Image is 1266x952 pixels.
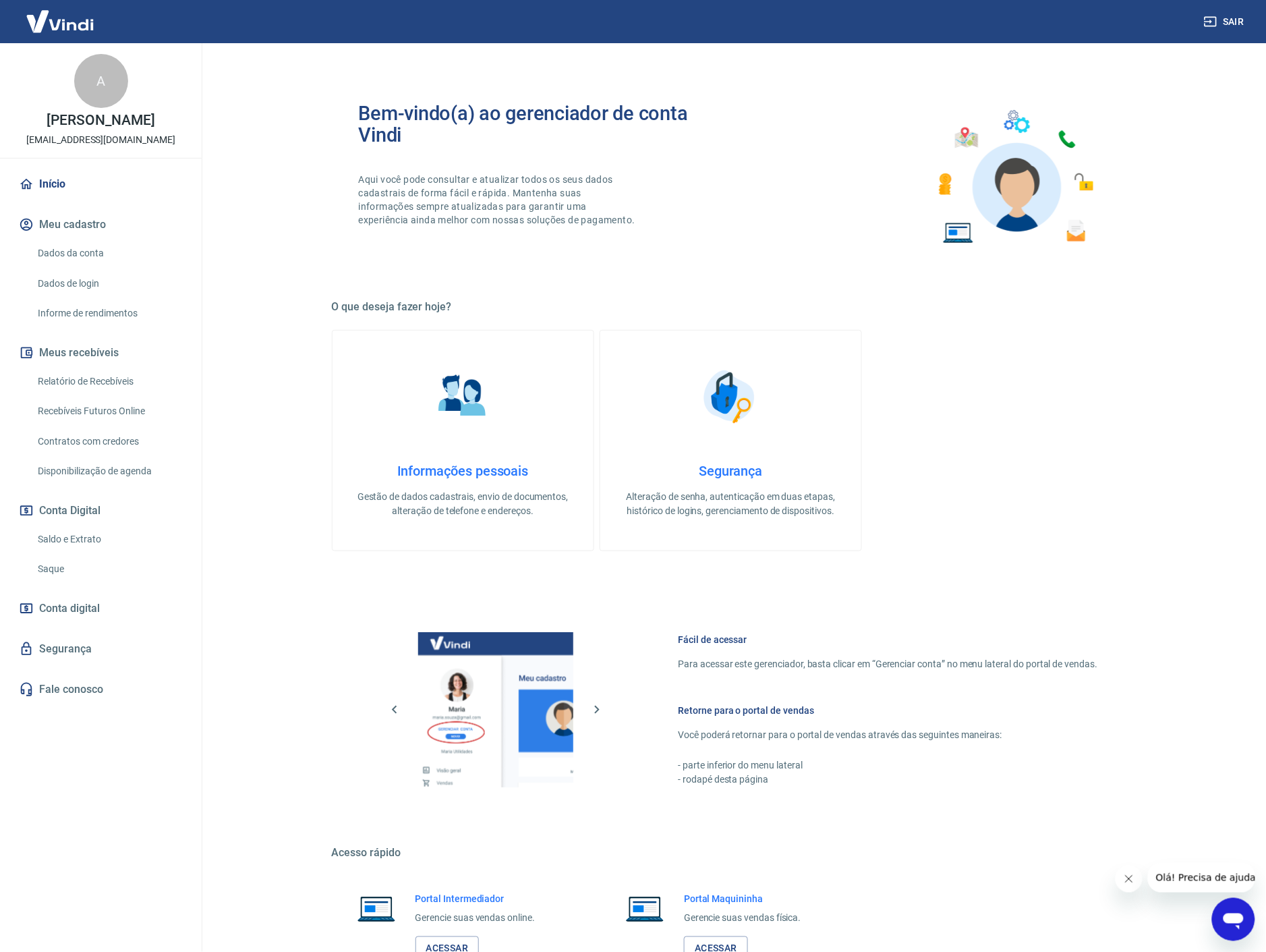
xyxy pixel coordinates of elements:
p: Alteração de senha, autenticação em duas etapas, histórico de logins, gerenciamento de dispositivos. [622,490,840,518]
a: Saque [32,555,185,583]
a: Dados da conta [32,240,185,267]
h2: Bem-vindo(a) ao gerenciador de conta Vindi [359,103,731,146]
a: Fale conosco [16,675,185,704]
h5: Acesso rápido [332,847,1130,860]
button: Meus recebíveis [16,338,185,368]
button: Conta Digital [16,496,185,526]
h6: Portal Intermediador [415,893,536,906]
h6: Fácil de acessar [679,633,1098,646]
p: Gerencie suas vendas física. [684,912,801,926]
div: A [74,54,128,108]
a: Recebíveis Futuros Online [32,397,185,425]
a: Contratos com credores [32,428,185,455]
p: - parte inferior do menu lateral [679,758,1098,773]
h4: Segurança [622,463,840,479]
p: - rodapé desta página [679,773,1098,787]
button: Sair [1201,9,1250,34]
span: Conta digital [39,599,100,618]
p: [EMAIL_ADDRESS][DOMAIN_NAME] [26,133,175,147]
a: Conta digital [16,594,185,623]
img: Imagem de um avatar masculino com diversos icones exemplificando as funcionalidades do gerenciado... [927,103,1103,252]
img: Segurança [697,363,764,430]
a: Relatório de Recebíveis [32,368,185,395]
a: Início [16,169,185,199]
p: Aqui você pode consultar e atualizar todos os seus dados cadastrais de forma fácil e rápida. Mant... [359,173,638,227]
a: SegurançaSegurançaAlteração de senha, autenticação em duas etapas, histórico de logins, gerenciam... [600,330,862,551]
a: Dados de login [32,270,185,298]
span: Olá! Precisa de ajuda? [8,9,113,20]
p: Para acessar este gerenciador, basta clicar em “Gerenciar conta” no menu lateral do portal de ven... [679,657,1098,671]
button: Meu cadastro [16,210,185,240]
img: Imagem de um notebook aberto [348,893,405,925]
img: Informações pessoais [429,363,496,430]
a: Informe de rendimentos [32,300,185,327]
p: Você poderá retornar para o portal de vendas através das seguintes maneiras: [679,728,1098,742]
h6: Retorne para o portal de vendas [679,704,1098,717]
a: Informações pessoaisInformações pessoaisGestão de dados cadastrais, envio de documentos, alteraçã... [332,330,594,551]
p: [PERSON_NAME] [47,113,154,128]
h4: Informações pessoais [354,463,572,479]
h6: Portal Maquininha [684,893,801,906]
img: Imagem da dashboard mostrando o botão de gerenciar conta na sidebar no lado esquerdo [418,632,573,787]
iframe: Mensagem da empresa [1148,863,1255,893]
p: Gestão de dados cadastrais, envio de documentos, alteração de telefone e endereços. [354,490,572,518]
img: Vindi [16,1,104,42]
a: Segurança [16,634,185,664]
h5: O que deseja fazer hoje? [332,300,1130,314]
a: Saldo e Extrato [32,526,185,553]
iframe: Botão para abrir a janela de mensagens [1212,898,1255,941]
iframe: Fechar mensagem [1116,866,1143,893]
p: Gerencie suas vendas online. [415,912,536,926]
a: Disponibilização de agenda [32,457,185,485]
img: Imagem de um notebook aberto [616,893,673,925]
